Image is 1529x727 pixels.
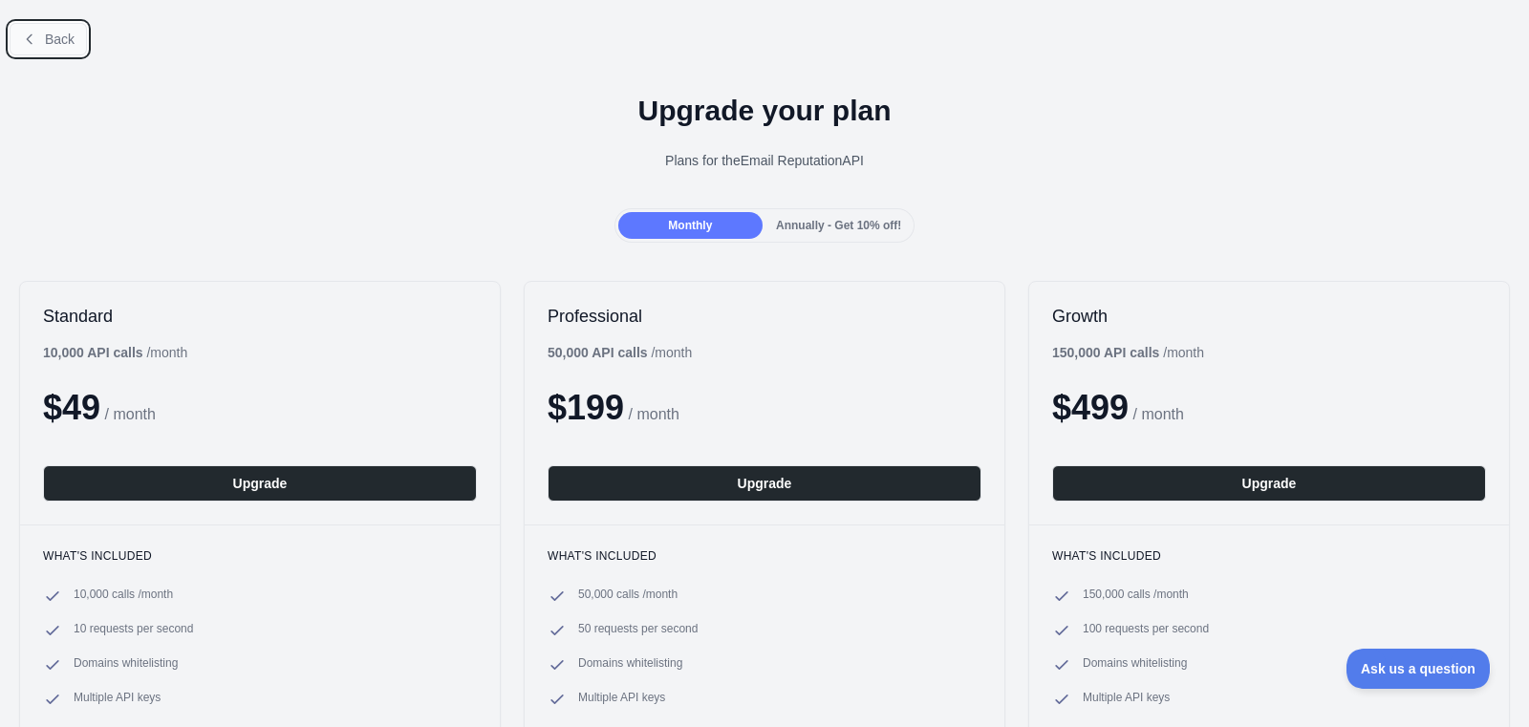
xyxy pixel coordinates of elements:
[1052,388,1129,427] span: $ 499
[1052,345,1159,360] b: 150,000 API calls
[1133,406,1184,422] span: / month
[548,343,692,362] div: / month
[1346,649,1491,689] iframe: Toggle Customer Support
[629,406,679,422] span: / month
[1052,343,1204,362] div: / month
[548,388,624,427] span: $ 199
[548,345,648,360] b: 50,000 API calls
